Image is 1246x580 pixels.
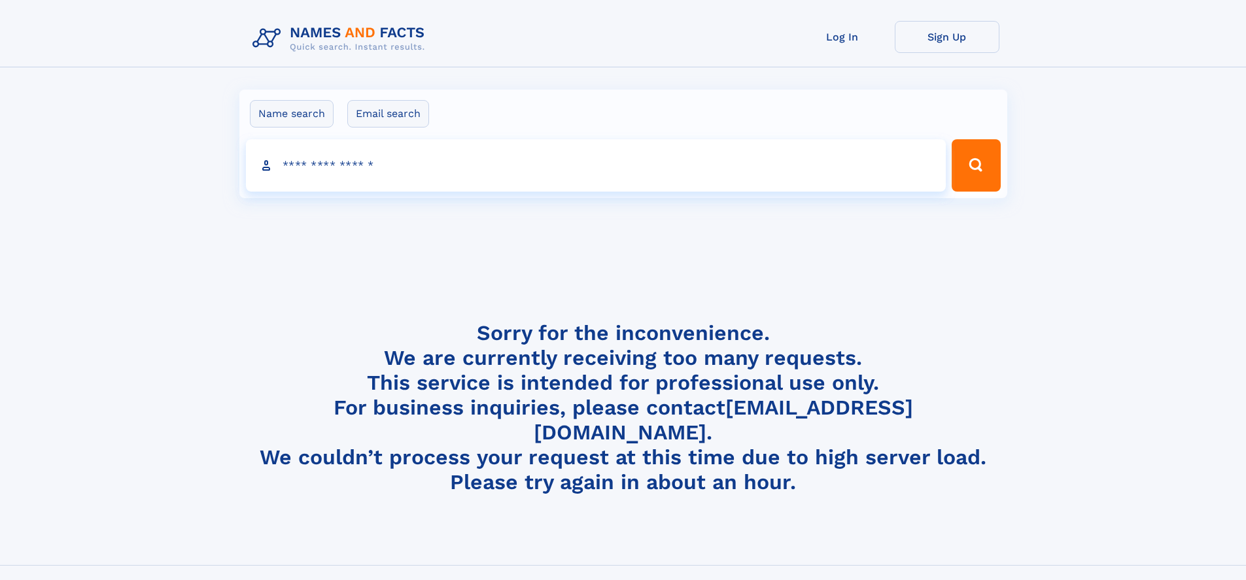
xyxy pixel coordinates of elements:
[247,21,436,56] img: Logo Names and Facts
[246,139,946,192] input: search input
[790,21,895,53] a: Log In
[895,21,999,53] a: Sign Up
[534,395,913,445] a: [EMAIL_ADDRESS][DOMAIN_NAME]
[247,320,999,495] h4: Sorry for the inconvenience. We are currently receiving too many requests. This service is intend...
[250,100,334,128] label: Name search
[952,139,1000,192] button: Search Button
[347,100,429,128] label: Email search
